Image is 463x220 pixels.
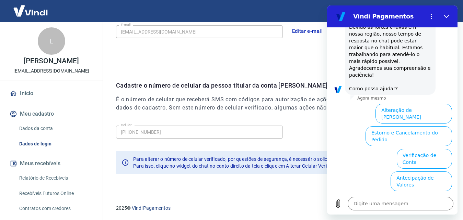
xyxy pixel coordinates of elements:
button: Alteração de [PERSON_NAME] [48,98,125,118]
div: L [38,27,65,55]
a: Recebíveis Futuros Online [16,186,94,200]
a: Dados da conta [16,121,94,135]
p: [EMAIL_ADDRESS][DOMAIN_NAME] [13,67,89,75]
button: Carregar arquivo [4,191,18,205]
label: Celular [121,122,132,128]
span: Para alterar o número de celular verificado, por questões de segurança, é necessário solicitar di... [133,156,416,162]
a: Dados de login [16,137,94,151]
p: Cadastre o número de celular da pessoa titular da conta [PERSON_NAME] [116,81,455,90]
label: E-mail [121,22,130,27]
button: Meu cadastro [8,106,94,121]
h6: É o número de celular que receberá SMS com códigos para autorização de ações específicas na conta... [116,95,455,112]
button: Meus recebíveis [8,156,94,171]
a: Início [8,86,94,101]
p: Agora mesmo [30,90,59,95]
button: Verificação de Conta [70,143,125,163]
p: 2025 © [116,205,447,212]
img: Vindi [8,0,53,21]
p: [PERSON_NAME] [24,57,79,65]
button: Estorno e Cancelamento do Pedido [38,121,125,141]
iframe: Janela de mensagens [327,5,458,215]
button: Editar e-mail [288,24,327,38]
button: Sair [430,5,455,17]
a: Vindi Pagamentos [132,205,171,211]
a: Relatório de Recebíveis [16,171,94,185]
a: Contratos com credores [16,202,94,216]
span: Para isso, clique no widget do chat no canto direito da tela e clique em Alterar Celular Verificado. [133,163,342,169]
button: Antecipação de Valores [63,166,125,186]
